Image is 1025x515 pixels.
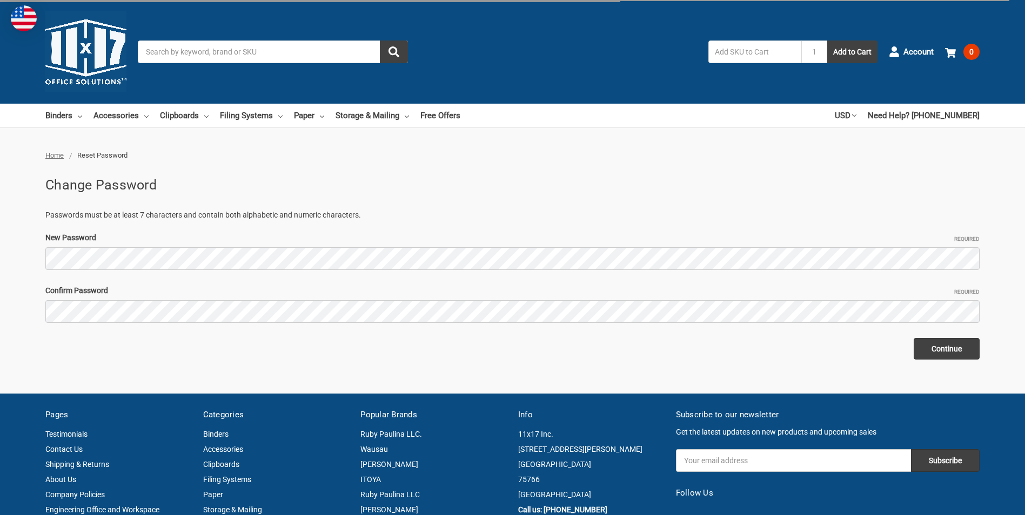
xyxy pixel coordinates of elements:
[963,44,980,60] span: 0
[45,151,64,159] a: Home
[360,490,420,499] a: Ruby Paulina LLC
[77,151,128,159] span: Reset Password
[360,460,418,469] a: [PERSON_NAME]
[45,445,83,453] a: Contact Us
[676,449,911,472] input: Your email address
[676,409,980,421] h5: Subscribe to our newsletter
[203,490,223,499] a: Paper
[45,409,192,421] h5: Pages
[954,288,980,296] small: Required
[676,426,980,438] p: Get the latest updates on new products and upcoming sales
[203,445,243,453] a: Accessories
[45,104,82,127] a: Binders
[945,38,980,66] a: 0
[11,5,37,31] img: duty and tax information for United States
[360,505,418,514] a: [PERSON_NAME]
[676,487,980,499] h5: Follow Us
[868,104,980,127] a: Need Help? [PHONE_NUMBER]
[518,505,607,514] a: Call us: [PHONE_NUMBER]
[45,11,126,92] img: 11x17.com
[45,209,980,221] p: Passwords must be at least 7 characters and contain both alphabetic and numeric characters.
[203,475,251,484] a: Filing Systems
[835,104,856,127] a: USD
[518,409,665,421] h5: Info
[360,475,381,484] a: ITOYA
[827,40,877,63] button: Add to Cart
[708,40,801,63] input: Add SKU to Cart
[45,232,980,243] label: New Password
[220,104,283,127] a: Filing Systems
[138,40,408,63] input: Search by keyword, brand or SKU
[203,430,229,438] a: Binders
[45,175,980,195] h2: Change Password
[203,460,239,469] a: Clipboards
[420,104,460,127] a: Free Offers
[45,285,980,296] label: Confirm Password
[160,104,209,127] a: Clipboards
[203,409,350,421] h5: Categories
[518,426,665,502] address: 11x17 Inc. [STREET_ADDRESS][PERSON_NAME] [GEOGRAPHIC_DATA] 75766 [GEOGRAPHIC_DATA]
[360,409,507,421] h5: Popular Brands
[45,490,105,499] a: Company Policies
[914,338,980,360] input: Continue
[360,430,422,438] a: Ruby Paulina LLC.
[336,104,409,127] a: Storage & Mailing
[360,445,388,453] a: Wausau
[203,505,262,514] a: Storage & Mailing
[954,235,980,243] small: Required
[911,449,980,472] input: Subscribe
[903,46,934,58] span: Account
[45,430,88,438] a: Testimonials
[93,104,149,127] a: Accessories
[889,38,934,66] a: Account
[45,460,109,469] a: Shipping & Returns
[294,104,324,127] a: Paper
[45,475,76,484] a: About Us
